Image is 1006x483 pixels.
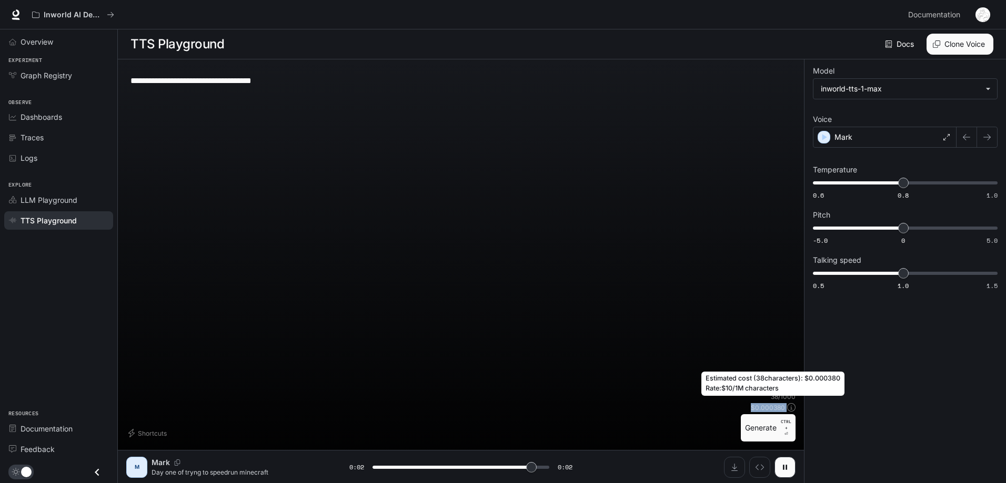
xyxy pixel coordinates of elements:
[152,457,170,468] p: Mark
[4,211,113,230] a: TTS Playground
[21,444,55,455] span: Feedback
[126,425,171,441] button: Shortcuts
[972,4,993,25] button: User avatar
[4,419,113,438] a: Documentation
[898,191,909,200] span: 0.8
[813,211,830,219] p: Pitch
[813,281,824,290] span: 0.5
[130,34,224,55] h1: TTS Playground
[834,132,852,142] p: Mark
[152,468,324,477] p: Day one of tryng to speedrun minecraft
[21,215,77,226] span: TTS Playground
[701,372,844,396] div: Estimated cost ( 38 characters): $ 0.000380 Rate: $10/1M characters
[4,33,113,51] a: Overview
[21,132,44,143] span: Traces
[908,8,960,22] span: Documentation
[927,34,993,55] button: Clone Voice
[781,418,791,437] p: ⏎
[987,236,998,245] span: 5.0
[170,459,185,466] button: Copy Voice ID
[749,457,770,478] button: Inspect
[4,191,113,209] a: LLM Playground
[813,256,861,264] p: Talking speed
[781,418,791,431] p: CTRL +
[4,128,113,147] a: Traces
[724,457,745,478] button: Download audio
[987,281,998,290] span: 1.5
[821,84,980,94] div: inworld-tts-1-max
[21,152,37,163] span: Logs
[21,194,77,205] span: LLM Playground
[751,403,785,412] p: $ 0.000380
[813,166,857,173] p: Temperature
[883,34,918,55] a: Docs
[904,4,968,25] a: Documentation
[44,11,103,19] p: Inworld AI Demos
[813,79,997,99] div: inworld-tts-1-max
[4,149,113,167] a: Logs
[21,36,53,47] span: Overview
[741,414,796,441] button: GenerateCTRL +⏎
[349,462,364,472] span: 0:02
[4,108,113,126] a: Dashboards
[27,4,119,25] button: All workspaces
[85,461,109,483] button: Close drawer
[21,466,32,477] span: Dark mode toggle
[813,116,832,123] p: Voice
[813,67,834,75] p: Model
[901,236,905,245] span: 0
[975,7,990,22] img: User avatar
[21,70,72,81] span: Graph Registry
[813,236,828,245] span: -5.0
[987,191,998,200] span: 1.0
[21,423,73,434] span: Documentation
[898,281,909,290] span: 1.0
[558,462,572,472] span: 0:02
[21,111,62,122] span: Dashboards
[4,66,113,85] a: Graph Registry
[128,459,145,476] div: M
[813,191,824,200] span: 0.6
[4,440,113,458] a: Feedback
